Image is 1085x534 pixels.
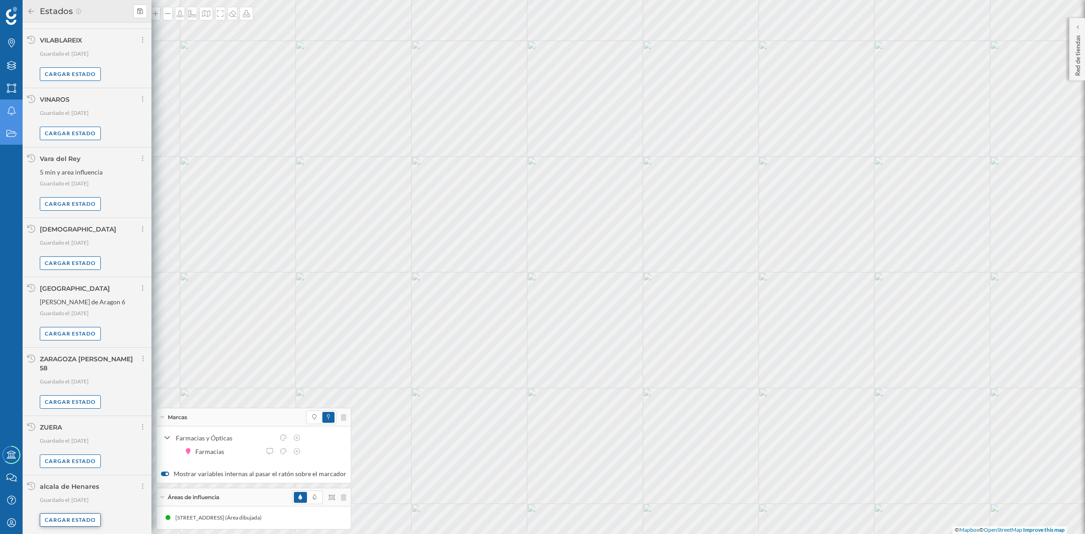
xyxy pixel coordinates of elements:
div: VILABLAREIX [40,36,82,44]
p: Guardado el: [DATE] [40,309,147,318]
div: VINAROS [40,95,70,104]
div: [GEOGRAPHIC_DATA] [40,284,110,293]
div: ZARAGOZA [PERSON_NAME] 58 [40,355,133,372]
p: Guardado el: [DATE] [40,49,147,58]
a: Mapbox [959,526,979,533]
a: Improve this map [1023,526,1065,533]
span: Áreas de influencia [168,493,219,501]
div: [STREET_ADDRESS] (Área dibujada) [175,513,266,522]
p: Guardado el: [DATE] [40,238,147,247]
p: Red de tiendas [1073,32,1082,76]
span: [PERSON_NAME] de Aragon 6 [40,298,125,307]
p: Guardado el: [DATE] [40,436,147,445]
div: Farmacias [195,447,229,456]
p: Guardado el: [DATE] [40,377,147,386]
h2: Estados [35,4,75,19]
a: OpenStreetMap [984,526,1022,533]
img: Geoblink Logo [6,7,17,25]
div: alcala de Henares [40,482,99,491]
label: Mostrar variables internas al pasar el ratón sobre el marcador [161,469,346,478]
p: Guardado el: [DATE] [40,496,147,505]
div: ZUERA [40,423,62,431]
div: © © [953,526,1067,534]
span: Marcas [168,413,187,421]
div: [DEMOGRAPHIC_DATA] [40,225,116,233]
div: Farmacias y Ópticas [176,433,274,443]
div: Vara del Rey [40,155,80,163]
span: Soporte [18,6,50,14]
p: Guardado el: [DATE] [40,179,147,188]
span: 5 min y area influencia [40,168,103,177]
p: Guardado el: [DATE] [40,109,147,118]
